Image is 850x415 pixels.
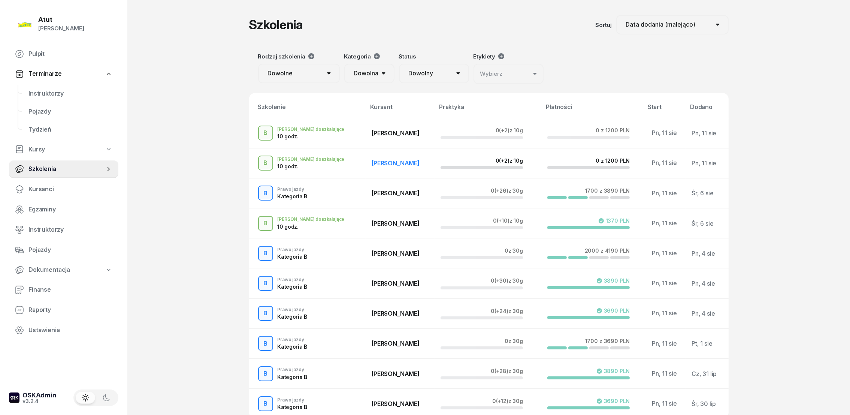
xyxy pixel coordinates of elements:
span: Pn, 11 sie [652,370,677,377]
span: [PERSON_NAME] [372,250,420,257]
span: Pn, 11 sie [652,249,677,257]
div: 0 z 10g [496,157,523,164]
span: (+10) [497,217,509,224]
span: [PERSON_NAME] [372,189,420,197]
span: Pn, 11 sie [652,279,677,287]
span: [PERSON_NAME] [372,370,420,378]
span: Ustawienia [28,325,112,335]
span: (+2) [499,157,509,164]
span: [PERSON_NAME] [372,220,420,227]
div: 3690 PLN [596,398,630,404]
div: 3690 PLN [596,308,630,314]
h1: Szkolenia [249,18,303,31]
span: Śr, 30 lip [692,400,716,408]
a: Instruktorzy [9,221,118,239]
span: (+24) [494,308,508,314]
div: 3890 PLN [596,278,630,284]
span: Pn, 4 sie [692,280,715,287]
span: (+30) [494,277,508,284]
div: 0 z 10g [493,217,523,224]
div: 0 z 30g [505,247,523,254]
th: Dodano [686,102,728,118]
th: Praktyka [435,102,541,118]
span: [PERSON_NAME] [372,280,420,287]
span: [PERSON_NAME] [372,340,420,347]
span: [PERSON_NAME] [372,129,420,137]
div: 0 z 30g [491,277,523,284]
div: 0 z 30g [491,187,523,194]
span: (+12) [496,398,508,404]
span: Pojazdy [28,107,112,117]
div: OSKAdmin [22,392,57,399]
div: 0 z 30g [492,398,523,404]
span: Śr, 6 sie [692,189,714,197]
span: Pn, 11 sie [652,219,677,227]
span: Pt, 1 sie [692,340,713,347]
span: [PERSON_NAME] [372,310,420,317]
span: Kursy [28,145,45,154]
span: (+28) [494,368,508,374]
span: Pn, 4 sie [692,310,715,317]
span: [PERSON_NAME] [372,159,420,167]
span: Szkolenia [28,164,105,174]
a: Ustawienia [9,321,118,339]
span: Pn, 11 sie [652,309,677,317]
th: Start [643,102,686,118]
span: Instruktorzy [28,89,112,99]
a: Terminarze [9,65,118,82]
a: Instruktorzy [22,85,118,103]
a: Kursy [9,141,118,158]
div: Atut [38,16,84,23]
span: (+26) [494,187,508,194]
span: Pn, 11 sie [692,159,716,167]
span: Pn, 11 sie [692,129,716,137]
div: 1700 z 3690 PLN [585,338,630,344]
a: Finanse [9,281,118,299]
a: Pulpit [9,45,118,63]
th: Kursant [366,102,435,118]
a: Dokumentacja [9,261,118,279]
div: 3890 PLN [596,368,630,374]
span: Pn, 11 sie [652,129,677,136]
div: 0 z 30g [491,308,523,314]
div: [PERSON_NAME] [38,24,84,33]
span: Pn, 11 sie [652,340,677,347]
a: Tydzień [22,121,118,139]
div: 1700 z 3890 PLN [585,187,630,194]
div: 0 z 10g [496,127,523,133]
a: Pojazdy [9,241,118,259]
div: v3.2.4 [22,399,57,404]
a: Raporty [9,301,118,319]
span: Egzaminy [28,205,112,214]
span: Tydzień [28,125,112,135]
span: Pulpit [28,49,112,59]
button: Wybierz [474,64,544,84]
div: 0 z 30g [491,368,523,374]
div: 0 z 1200 PLN [596,157,630,164]
a: Szkolenia [9,160,118,178]
div: Wybierz [480,69,503,79]
span: Dokumentacja [28,265,70,275]
span: Pn, 11 sie [652,159,677,166]
div: 1370 PLN [598,218,630,224]
div: 2000 z 4190 PLN [585,247,630,254]
div: 0 z 1200 PLN [596,127,630,133]
span: Pojazdy [28,245,112,255]
a: Egzaminy [9,201,118,219]
span: Raporty [28,305,112,315]
span: Finanse [28,285,112,295]
span: [PERSON_NAME] [372,400,420,408]
span: Śr, 6 sie [692,220,714,227]
a: Kursanci [9,180,118,198]
img: logo-xs-dark@2x.png [9,393,19,403]
span: Cz, 31 lip [692,370,717,378]
th: Płatności [541,102,643,118]
a: Pojazdy [22,103,118,121]
span: Terminarze [28,69,61,79]
div: 0 z 30g [505,338,523,344]
span: (+2) [499,127,509,133]
span: Pn, 11 sie [652,400,677,407]
span: Pn, 11 sie [652,189,677,197]
span: Instruktorzy [28,225,112,235]
span: Pn, 4 sie [692,250,715,257]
